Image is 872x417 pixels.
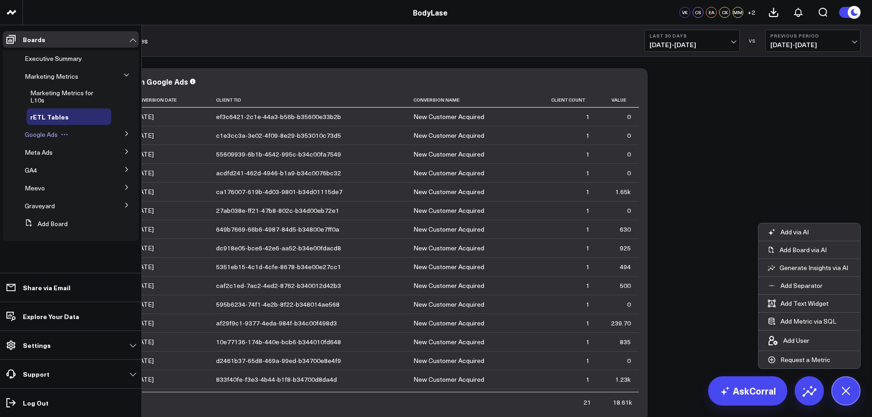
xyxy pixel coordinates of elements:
[413,150,484,159] div: New Customer Acquired
[25,166,37,174] span: GA4
[23,341,51,349] p: Settings
[23,370,49,378] p: Support
[413,225,484,234] div: New Customer Acquired
[216,131,341,140] div: c1e3cc3a-3e02-4f09-8e29-b353010c73d5
[627,356,631,365] div: 0
[413,187,484,196] div: New Customer Acquired
[413,375,484,384] div: New Customer Acquired
[586,262,590,271] div: 1
[23,313,79,320] p: Explore Your Data
[413,300,484,309] div: New Customer Acquired
[216,150,341,159] div: 55609939-6b1b-4542-995c-b34c00fa7549
[758,241,860,259] button: Add Board via AI
[586,356,590,365] div: 1
[758,259,860,276] button: Generate Insights via AI
[586,168,590,178] div: 1
[133,150,154,159] div: [DATE]
[598,92,639,108] th: Value
[216,337,341,347] div: 10e77136-174b-440e-bcb6-b344010fd648
[627,112,631,121] div: 0
[216,187,342,196] div: ca176007-619b-4d03-9801-b34d01115de7
[586,337,590,347] div: 1
[627,150,631,159] div: 0
[133,300,154,309] div: [DATE]
[216,262,341,271] div: 5351eb15-4c1d-4cfe-8678-b34e00e27cc1
[413,337,484,347] div: New Customer Acquired
[30,113,69,120] a: rETL Tables
[620,262,631,271] div: 494
[413,92,530,108] th: Conversion Name
[613,398,632,407] div: 18.61k
[133,356,154,365] div: [DATE]
[780,264,848,272] p: Generate Insights via AI
[758,330,818,351] button: Add User
[216,281,341,290] div: caf2c1ed-7ac2-4ed2-8762-b340012d42b3
[30,112,69,121] span: rETL Tables
[770,33,856,38] b: Previous Period
[413,7,448,17] a: BodyLase
[216,225,339,234] div: 649b7669-66b6-4987-84d5-b34800e7ff0a
[706,7,717,18] div: EA
[780,228,809,236] p: Add via AI
[586,112,590,121] div: 1
[25,130,58,139] span: Google Ads
[25,202,55,210] a: Graveyard
[719,7,730,18] div: CK
[216,356,341,365] div: d2461b37-65d8-469a-99ed-b34700e8e4f9
[133,206,154,215] div: [DATE]
[620,225,631,234] div: 630
[586,300,590,309] div: 1
[586,244,590,253] div: 1
[584,398,591,407] div: 21
[586,225,590,234] div: 1
[216,92,413,108] th: Client Tid
[23,36,45,43] p: Boards
[758,295,838,312] button: Add Text Widget
[693,7,704,18] div: CS
[627,206,631,215] div: 0
[133,92,216,108] th: Conversion Date
[413,206,484,215] div: New Customer Acquired
[25,184,45,192] span: Meevo
[23,399,49,406] p: Log Out
[586,150,590,159] div: 1
[413,131,484,140] div: New Customer Acquired
[216,206,339,215] div: 27ab038e-ff21-47b8-802c-b34d00eb72e1
[133,281,154,290] div: [DATE]
[758,223,818,241] button: Add via AI
[133,131,154,140] div: [DATE]
[413,262,484,271] div: New Customer Acquired
[530,92,598,108] th: Client Count
[586,319,590,328] div: 1
[133,375,154,384] div: [DATE]
[133,168,154,178] div: [DATE]
[413,112,484,121] div: New Customer Acquired
[413,281,484,290] div: New Customer Acquired
[216,168,341,178] div: acdfd241-462d-4946-b1a9-b34c0076bc32
[783,336,809,345] p: Add User
[780,246,827,254] p: Add Board via AI
[25,149,53,156] a: Meta Ads
[216,300,340,309] div: 595b6234-74f1-4e2b-8f22-b348014ae568
[413,356,484,365] div: New Customer Acquired
[25,72,78,81] span: Marketing Metrics
[645,30,740,52] button: Last 30 Days[DATE]-[DATE]
[25,54,82,63] span: Executive Summary
[133,112,154,121] div: [DATE]
[413,244,484,253] div: New Customer Acquired
[133,225,154,234] div: [DATE]
[23,284,70,291] p: Share via Email
[679,7,690,18] div: VK
[586,187,590,196] div: 1
[627,168,631,178] div: 0
[780,356,830,364] p: Request a Metric
[620,337,631,347] div: 835
[758,277,832,294] button: Add Separator
[30,89,99,104] a: Marketing Metrics for L10s
[25,167,37,174] a: GA4
[21,216,68,232] button: Add Board
[650,33,735,38] b: Last 30 Days
[615,375,631,384] div: 1.23k
[30,88,93,104] span: Marketing Metrics for L10s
